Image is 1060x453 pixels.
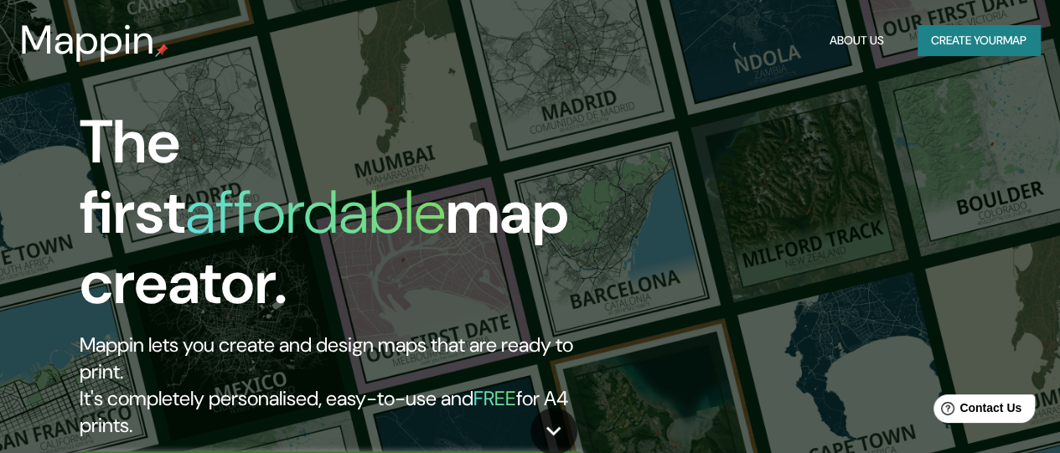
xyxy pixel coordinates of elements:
[155,44,168,57] img: mappin-pin
[20,17,155,64] h3: Mappin
[80,107,610,332] h1: The first map creator.
[911,388,1042,435] iframe: Help widget launcher
[918,25,1040,56] button: Create yourmap
[80,332,610,439] h2: Mappin lets you create and design maps that are ready to print. It's completely personalised, eas...
[823,25,891,56] button: About Us
[473,385,516,411] h5: FREE
[185,173,446,251] h1: affordable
